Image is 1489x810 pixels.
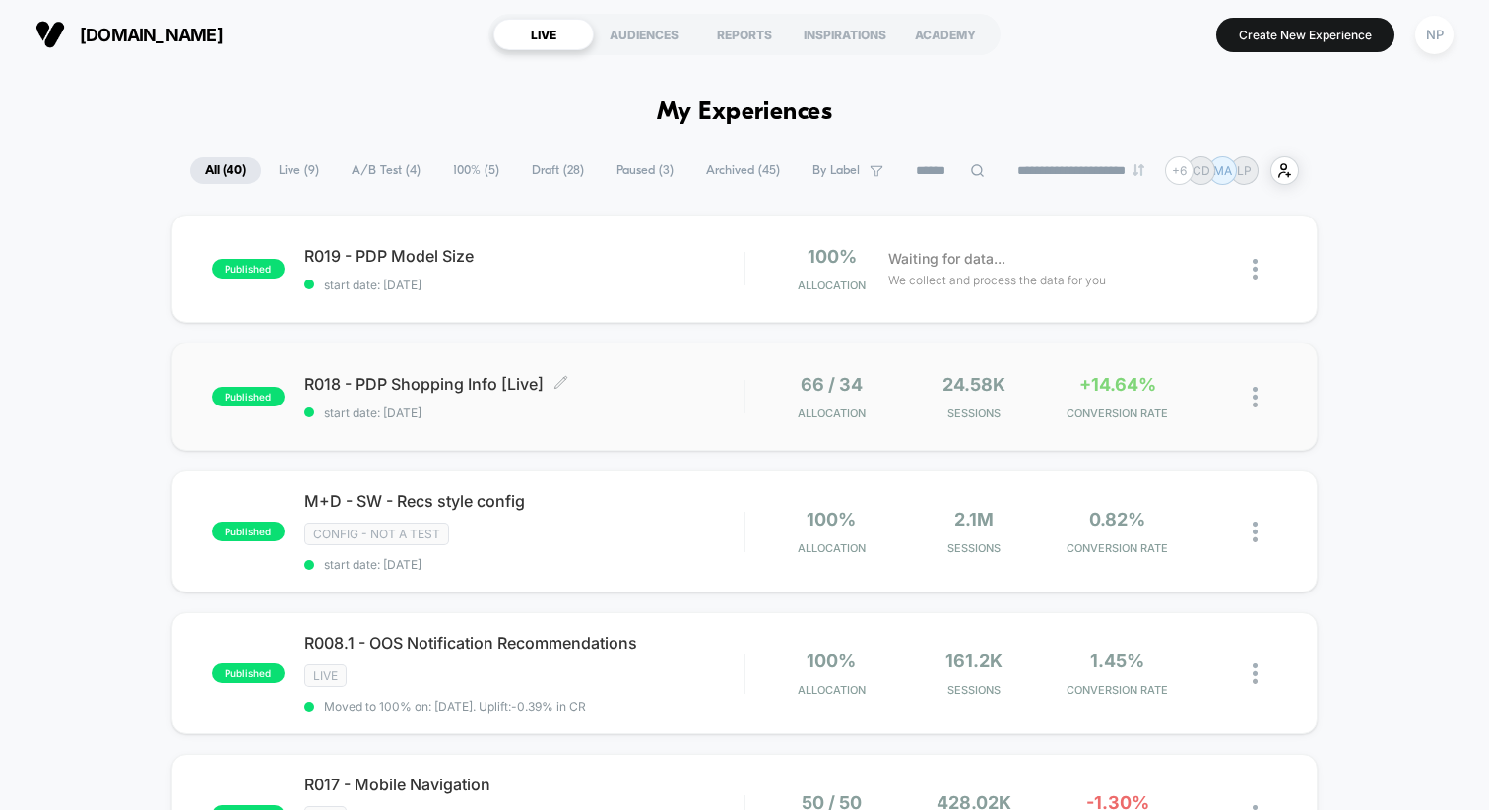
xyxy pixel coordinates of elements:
[812,163,860,178] span: By Label
[304,775,744,794] span: R017 - Mobile Navigation
[1079,374,1156,395] span: +14.64%
[888,271,1106,289] span: We collect and process the data for you
[30,19,228,50] button: [DOMAIN_NAME]
[1165,156,1194,185] div: + 6
[954,509,994,530] span: 2.1M
[1253,259,1258,280] img: close
[691,157,795,184] span: Archived ( 45 )
[1237,163,1252,178] p: LP
[798,406,866,420] span: Allocation
[1090,651,1144,671] span: 1.45%
[1213,163,1232,178] p: MA
[594,19,694,50] div: AUDIENCES
[1216,18,1394,52] button: Create New Experience
[895,19,996,50] div: ACADEMY
[304,246,744,266] span: R019 - PDP Model Size
[1051,406,1184,420] span: CONVERSION RATE
[1051,683,1184,697] span: CONVERSION RATE
[1253,522,1258,542] img: close
[1415,16,1454,54] div: NP
[304,374,744,394] span: R018 - PDP Shopping Info [Live]
[694,19,795,50] div: REPORTS
[438,157,514,184] span: 100% ( 5 )
[304,664,347,687] span: LIVE
[212,663,285,683] span: published
[657,98,833,127] h1: My Experiences
[190,157,261,184] span: All ( 40 )
[304,633,744,653] span: R008.1 - OOS Notification Recommendations
[304,405,744,420] span: start date: [DATE]
[304,523,449,545] span: CONFIG - NOT A TEST
[304,491,744,511] span: M+D - SW - Recs style config
[304,278,744,292] span: start date: [DATE]
[1193,163,1210,178] p: CD
[337,157,435,184] span: A/B Test ( 4 )
[517,157,599,184] span: Draft ( 28 )
[1253,387,1258,407] img: close
[1253,663,1258,684] img: close
[212,387,285,406] span: published
[798,541,866,555] span: Allocation
[807,509,856,530] span: 100%
[602,157,688,184] span: Paused ( 3 )
[1409,15,1459,55] button: NP
[1051,541,1184,555] span: CONVERSION RATE
[212,259,285,279] span: published
[80,25,223,45] span: [DOMAIN_NAME]
[324,699,586,714] span: Moved to 100% on: [DATE] . Uplift: -0.39% in CR
[945,651,1003,671] span: 161.2k
[908,406,1041,420] span: Sessions
[807,651,856,671] span: 100%
[795,19,895,50] div: INSPIRATIONS
[493,19,594,50] div: LIVE
[942,374,1005,395] span: 24.58k
[808,246,857,267] span: 100%
[908,683,1041,697] span: Sessions
[1133,164,1144,176] img: end
[801,374,863,395] span: 66 / 34
[798,279,866,292] span: Allocation
[212,522,285,541] span: published
[304,557,744,572] span: start date: [DATE]
[1089,509,1145,530] span: 0.82%
[888,248,1005,270] span: Waiting for data...
[798,683,866,697] span: Allocation
[35,20,65,49] img: Visually logo
[908,541,1041,555] span: Sessions
[264,157,334,184] span: Live ( 9 )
